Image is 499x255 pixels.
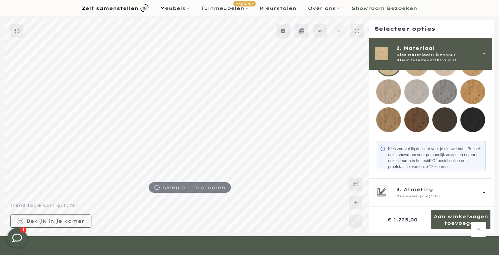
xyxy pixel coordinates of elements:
[351,6,417,11] b: Showroom Bezoeken
[233,1,256,6] span: Populair
[195,4,254,12] a: TuinmeubelenPopulair
[76,2,154,14] a: Zelf samenstellen
[346,4,423,12] a: Showroom Bezoeken
[302,4,346,12] a: Over ons
[1,221,34,254] iframe: toggle-frame
[471,222,486,237] a: Terug naar boven
[254,4,302,12] a: Kleurstalen
[82,6,138,11] b: Zelf samenstellen
[154,4,195,12] a: Meubels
